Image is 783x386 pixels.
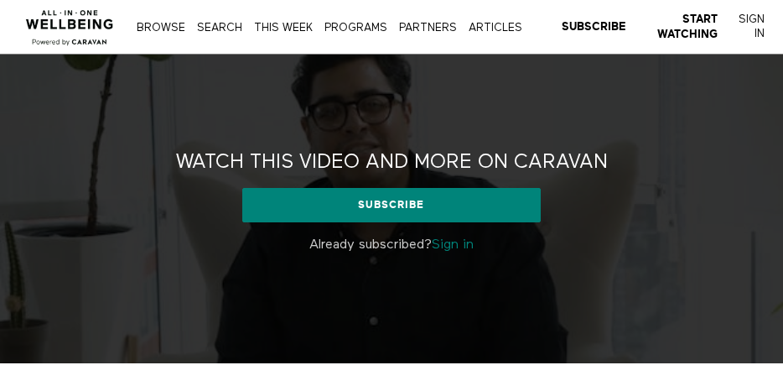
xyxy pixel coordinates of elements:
a: Search [193,23,246,34]
strong: Start Watching [657,13,718,40]
a: Subscribe [562,19,626,34]
a: THIS WEEK [250,23,317,34]
a: Sign in [432,238,474,252]
a: PROGRAMS [320,23,391,34]
p: Already subscribed? [81,235,703,255]
strong: Subscribe [562,20,626,33]
h2: Watch this video and more on CARAVAN [176,149,608,175]
a: PARTNERS [395,23,461,34]
a: Start Watching [643,12,718,43]
nav: Primary [132,18,526,35]
a: Sign In [734,13,765,42]
a: Subscribe [242,188,541,222]
a: Browse [132,23,189,34]
a: ARTICLES [464,23,526,34]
